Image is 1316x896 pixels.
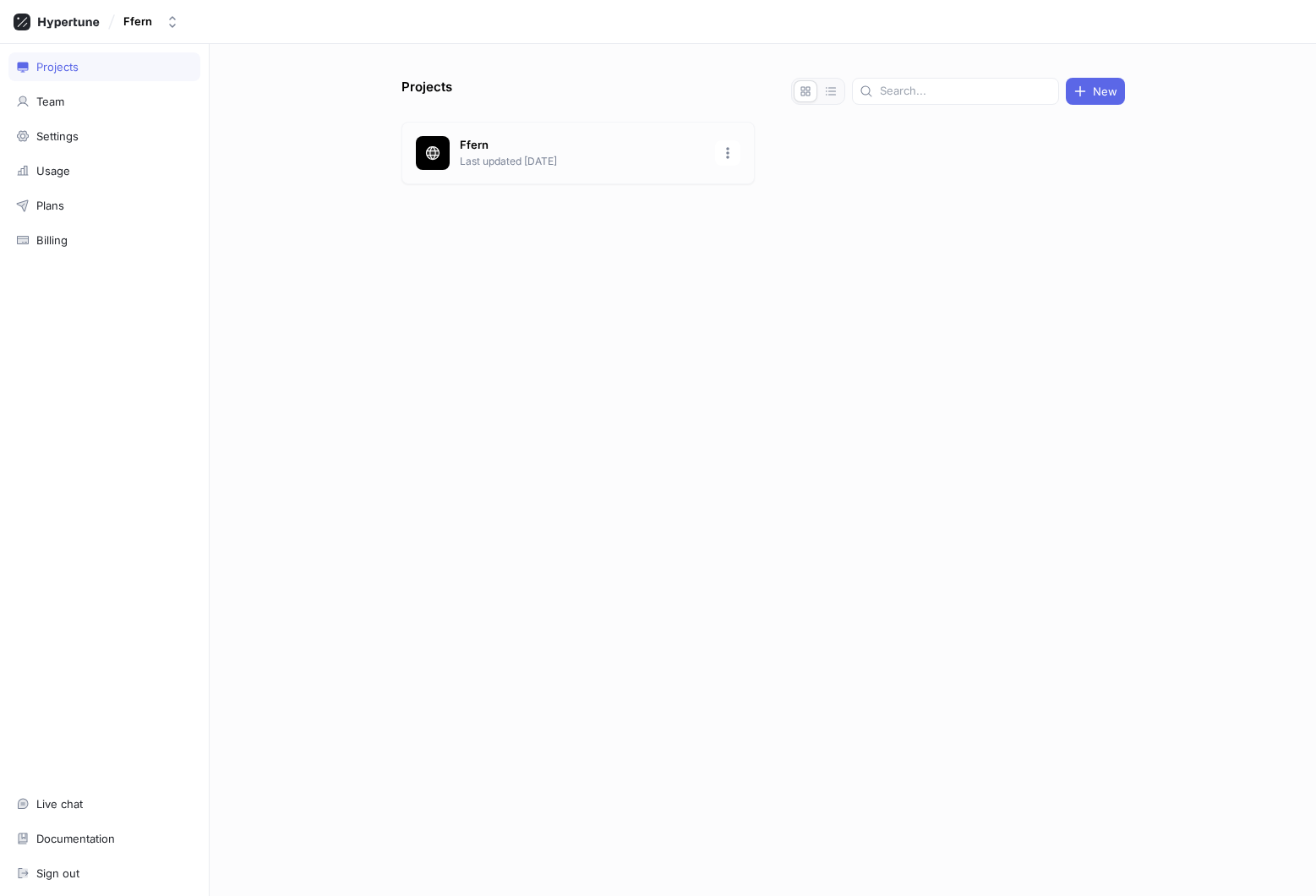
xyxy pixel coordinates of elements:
[8,226,200,254] a: Billing
[1066,78,1125,105] button: New
[8,824,200,853] a: Documentation
[8,52,200,81] a: Projects
[36,129,79,143] div: Settings
[8,87,200,116] a: Team
[36,866,79,880] div: Sign out
[8,122,200,150] a: Settings
[460,154,705,169] p: Last updated [DATE]
[1093,86,1117,96] span: New
[880,83,1051,100] input: Search...
[36,164,70,178] div: Usage
[401,78,452,105] p: Projects
[8,156,200,185] a: Usage
[36,797,83,811] div: Live chat
[36,832,115,845] div: Documentation
[36,233,68,247] div: Billing
[36,199,64,212] div: Plans
[8,191,200,220] a: Plans
[117,8,186,36] button: Ffern
[460,137,705,154] p: Ffern
[36,95,64,108] div: Team
[36,60,79,74] div: Projects
[123,14,152,29] div: Ffern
